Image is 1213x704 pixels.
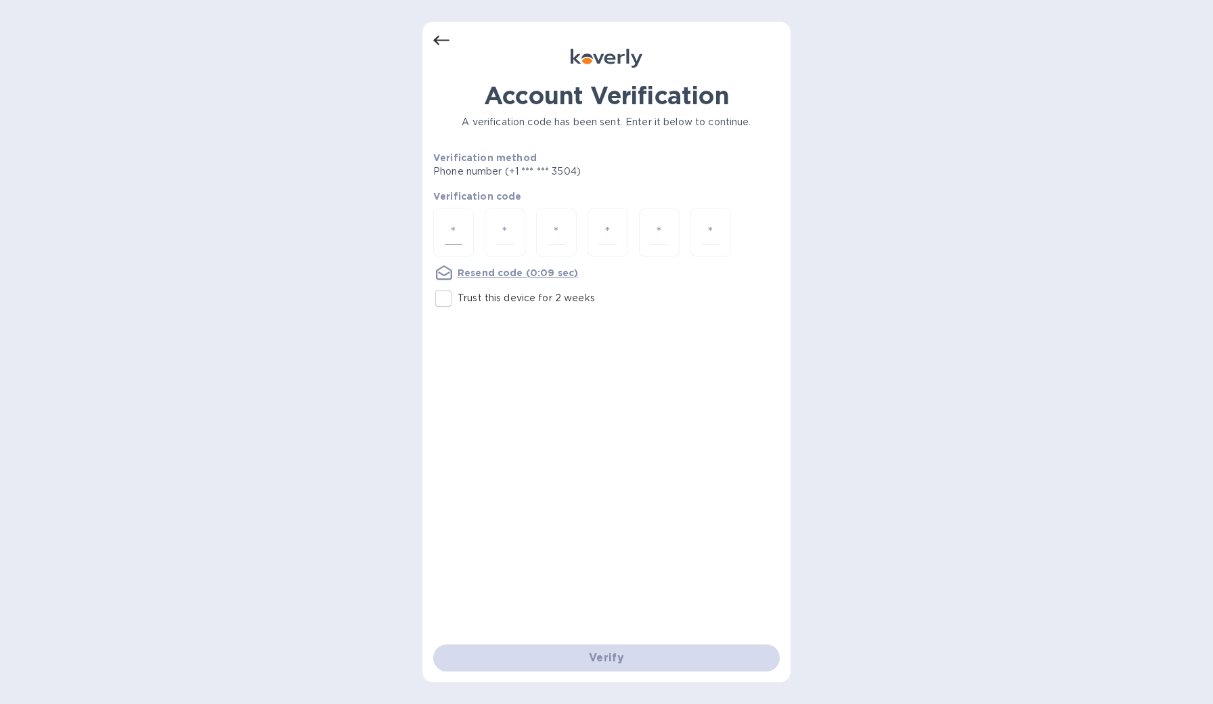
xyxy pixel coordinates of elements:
[433,190,780,203] p: Verification code
[458,267,578,278] u: Resend code (0:09 sec)
[433,164,684,179] p: Phone number (+1 *** *** 3504)
[433,152,537,163] b: Verification method
[433,115,780,129] p: A verification code has been sent. Enter it below to continue.
[458,291,595,305] p: Trust this device for 2 weeks
[433,81,780,110] h1: Account Verification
